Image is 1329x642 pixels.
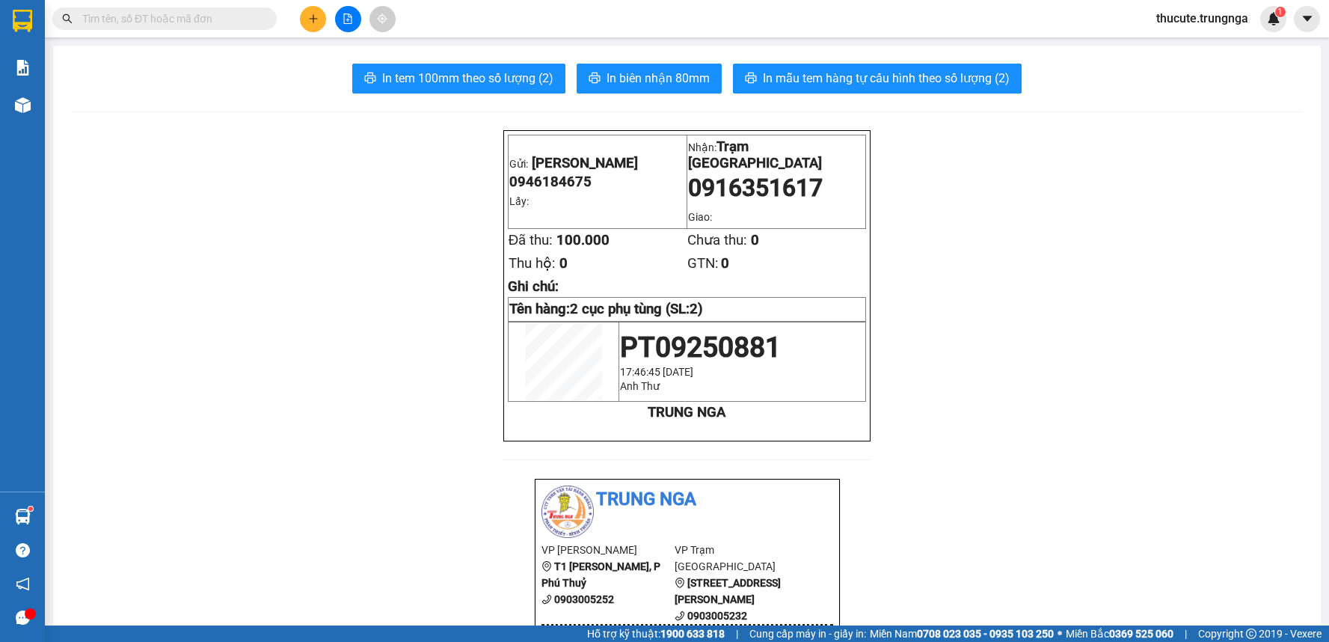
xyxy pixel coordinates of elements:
[917,628,1054,640] strong: 0708 023 035 - 0935 103 250
[688,138,822,171] span: Trạm [GEOGRAPHIC_DATA]
[1144,9,1260,28] span: thucute.trungnga
[509,195,529,207] span: Lấy:
[509,301,703,317] strong: Tên hàng:
[541,486,594,538] img: logo.jpg
[675,611,685,621] span: phone
[675,542,808,575] li: VP Trạm [GEOGRAPHIC_DATA]
[721,255,729,272] span: 0
[687,255,719,272] span: GTN:
[28,507,33,511] sup: 1
[620,331,781,364] span: PT09250881
[62,13,73,24] span: search
[541,542,675,558] li: VP [PERSON_NAME]
[343,13,353,24] span: file-add
[541,560,660,589] b: T1 [PERSON_NAME], P Phú Thuỷ
[1277,7,1283,17] span: 1
[1301,12,1314,25] span: caret-down
[16,611,30,625] span: message
[16,543,30,557] span: question-circle
[587,626,725,642] span: Hỗ trợ kỹ thuật:
[648,404,725,421] strong: TRUNG NGA
[541,486,833,514] li: Trung Nga
[660,628,725,640] strong: 1900 633 818
[352,64,565,94] button: printerIn tem 100mm theo số lượng (2)
[589,72,601,86] span: printer
[377,13,387,24] span: aim
[745,72,757,86] span: printer
[559,255,568,272] span: 0
[749,626,866,642] span: Cung cấp máy in - giấy in:
[308,13,319,24] span: plus
[1267,12,1280,25] img: icon-new-feature
[369,6,396,32] button: aim
[1066,626,1173,642] span: Miền Bắc
[1109,628,1173,640] strong: 0369 525 060
[15,60,31,76] img: solution-icon
[508,278,559,295] span: Ghi chú:
[870,626,1054,642] span: Miền Nam
[675,577,781,605] b: [STREET_ADDRESS][PERSON_NAME]
[736,626,738,642] span: |
[1058,631,1062,637] span: ⚪️
[607,69,710,88] span: In biên nhận 80mm
[509,255,556,272] span: Thu hộ:
[1294,6,1320,32] button: caret-down
[1246,629,1256,639] span: copyright
[382,69,553,88] span: In tem 100mm theo số lượng (2)
[687,232,747,248] span: Chưa thu:
[554,593,614,605] b: 0903005252
[577,64,722,94] button: printerIn biên nhận 80mm
[300,6,326,32] button: plus
[556,232,610,248] span: 100.000
[1275,7,1286,17] sup: 1
[15,509,31,525] img: warehouse-icon
[541,561,552,572] span: environment
[688,174,823,202] span: 0916351617
[509,174,592,190] span: 0946184675
[688,138,865,171] p: Nhận:
[532,155,638,171] span: [PERSON_NAME]
[751,232,759,248] span: 0
[688,211,712,223] span: Giao:
[690,301,703,317] span: 2)
[620,380,660,392] span: Anh Thư
[82,10,259,27] input: Tìm tên, số ĐT hoặc mã đơn
[364,72,376,86] span: printer
[509,155,686,171] p: Gửi:
[13,10,32,32] img: logo-vxr
[687,610,747,622] b: 0903005232
[675,578,685,588] span: environment
[16,577,30,591] span: notification
[763,69,1010,88] span: In mẫu tem hàng tự cấu hình theo số lượng (2)
[509,232,553,248] span: Đã thu:
[733,64,1022,94] button: printerIn mẫu tem hàng tự cấu hình theo số lượng (2)
[570,301,703,317] span: 2 cục phụ tùng (SL:
[1185,626,1187,642] span: |
[620,366,693,378] span: 17:46:45 [DATE]
[335,6,361,32] button: file-add
[15,97,31,113] img: warehouse-icon
[541,594,552,605] span: phone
